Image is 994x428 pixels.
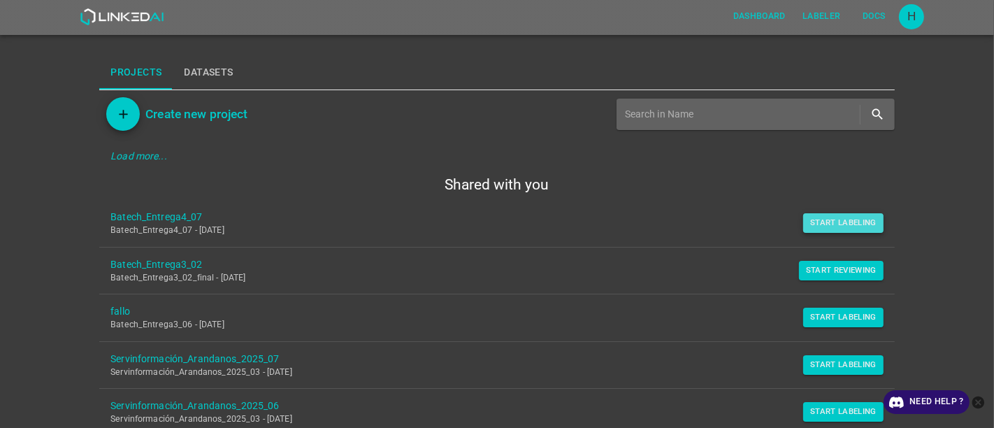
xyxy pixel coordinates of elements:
a: Docs [849,2,899,31]
div: H [899,4,924,29]
a: Need Help ? [884,390,970,414]
button: search [863,100,892,129]
button: close-help [970,390,987,414]
p: Servinformación_Arandanos_2025_03 - [DATE] [110,413,861,426]
button: Start Labeling [803,308,884,327]
button: Start Reviewing [799,261,884,280]
a: Batech_Entrega4_07 [110,210,861,224]
button: Labeler [797,5,846,28]
div: Load more... [99,143,895,169]
p: Batech_Entrega3_02_final - [DATE] [110,272,861,285]
a: Create new project [140,104,247,124]
button: Start Labeling [803,355,884,375]
a: Servinformación_Arandanos_2025_06 [110,399,861,413]
button: Add [106,97,140,131]
button: Projects [99,56,173,90]
button: Open settings [899,4,924,29]
em: Load more... [110,150,167,162]
input: Search in Name [625,104,857,124]
p: Servinformación_Arandanos_2025_03 - [DATE] [110,366,861,379]
button: Docs [851,5,896,28]
button: Dashboard [728,5,791,28]
h6: Create new project [145,104,247,124]
p: Batech_Entrega3_06 - [DATE] [110,319,861,331]
h5: Shared with you [99,175,895,194]
button: Start Labeling [803,213,884,233]
a: Labeler [794,2,849,31]
button: Datasets [173,56,244,90]
a: Dashboard [725,2,794,31]
a: Batech_Entrega3_02 [110,257,861,272]
a: fallo [110,304,861,319]
img: LinkedAI [80,8,164,25]
a: Servinformación_Arandanos_2025_07 [110,352,861,366]
p: Batech_Entrega4_07 - [DATE] [110,224,861,237]
button: Start Labeling [803,402,884,422]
